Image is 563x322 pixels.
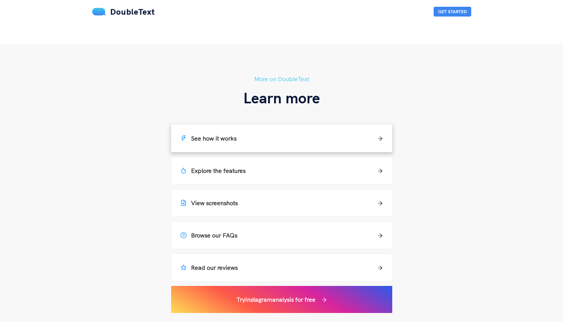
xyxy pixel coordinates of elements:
[378,136,383,141] span: arrow-right
[110,6,155,17] span: DoubleText
[322,297,327,302] span: arrow-right
[181,263,238,272] h5: Read our reviews
[237,295,316,304] h5: Try Instagram analysis for free
[181,135,187,141] span: thunderbolt
[171,189,392,217] a: View screenshots
[181,166,246,175] h5: Explore the features
[181,134,237,143] h5: See how it works
[378,233,383,238] span: arrow-right
[171,124,392,152] a: See how it works
[171,157,392,184] a: Explore the features
[92,8,106,15] img: mS3x8y1f88AAAAABJRU5ErkJggg==
[181,200,187,206] span: file-image
[181,168,187,174] span: fire
[378,265,383,271] span: arrow-right
[169,88,395,107] h3: Learn more
[92,6,155,17] a: DoubleText
[181,265,187,271] span: star
[171,221,392,249] a: Browse our FAQs
[181,231,237,240] h5: Browse our FAQs
[378,168,383,174] span: arrow-right
[181,198,238,207] h5: View screenshots
[378,201,383,206] span: arrow-right
[171,254,392,281] a: Read our reviews
[171,286,392,313] a: TryInstagramanalysis for free
[169,74,395,84] h5: More on DoubleText
[181,232,187,238] span: question-circle
[434,7,471,17] button: Get Started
